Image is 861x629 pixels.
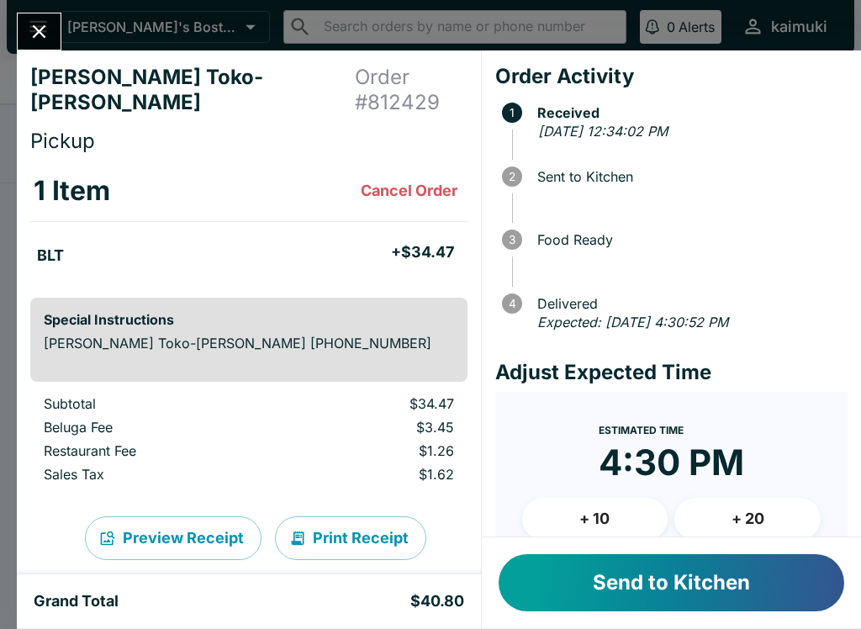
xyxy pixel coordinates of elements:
[291,395,453,412] p: $34.47
[354,174,464,208] button: Cancel Order
[275,516,426,560] button: Print Receipt
[34,174,110,208] h3: 1 Item
[499,554,844,611] button: Send to Kitchen
[529,105,848,120] span: Received
[44,335,454,351] p: [PERSON_NAME] Toko-[PERSON_NAME] [PHONE_NUMBER]
[508,297,515,310] text: 4
[291,442,453,459] p: $1.26
[291,419,453,436] p: $3.45
[44,466,264,483] p: Sales Tax
[529,232,848,247] span: Food Ready
[529,169,848,184] span: Sent to Kitchen
[599,441,744,484] time: 4:30 PM
[355,65,467,115] h4: Order # 812429
[44,419,264,436] p: Beluga Fee
[410,591,464,611] h5: $40.80
[537,314,728,330] em: Expected: [DATE] 4:30:52 PM
[495,360,848,385] h4: Adjust Expected Time
[44,395,264,412] p: Subtotal
[30,161,467,284] table: orders table
[30,65,355,115] h4: [PERSON_NAME] Toko-[PERSON_NAME]
[34,591,119,611] h5: Grand Total
[674,498,821,540] button: + 20
[510,106,515,119] text: 1
[30,129,95,153] span: Pickup
[509,233,515,246] text: 3
[30,395,467,489] table: orders table
[391,242,454,262] h5: + $34.47
[538,123,668,140] em: [DATE] 12:34:02 PM
[18,13,61,50] button: Close
[291,466,453,483] p: $1.62
[509,170,515,183] text: 2
[85,516,261,560] button: Preview Receipt
[522,498,668,540] button: + 10
[529,296,848,311] span: Delivered
[44,442,264,459] p: Restaurant Fee
[37,246,64,266] h5: BLT
[44,311,454,328] h6: Special Instructions
[495,64,848,89] h4: Order Activity
[599,424,684,436] span: Estimated Time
